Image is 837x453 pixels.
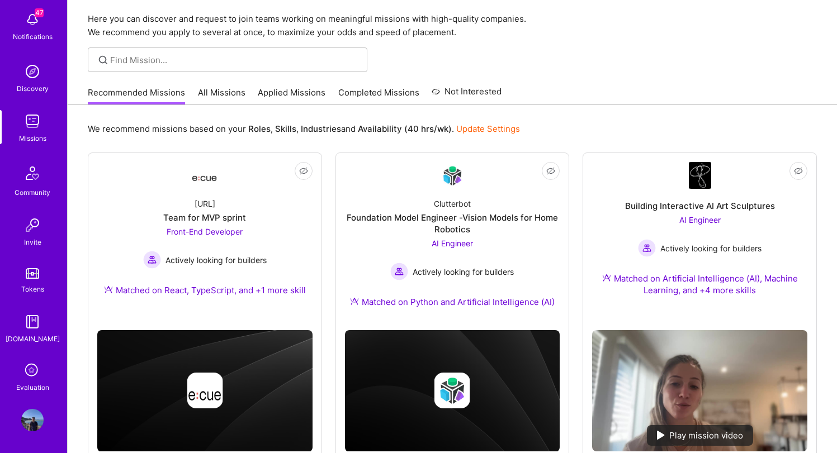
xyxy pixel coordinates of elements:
[97,54,110,66] i: icon SearchGrey
[592,273,807,296] div: Matched on Artificial Intelligence (AI), Machine Learning, and +4 more skills
[660,242,762,254] span: Actively looking for builders
[21,283,44,295] div: Tokens
[350,296,555,308] div: Matched on Python and Artificial Intelligence (AI)
[21,60,44,83] img: discovery
[163,212,246,223] div: Team for MVP sprint
[434,373,470,408] img: Company logo
[638,239,656,257] img: Actively looking for builders
[187,373,223,408] img: Company logo
[275,123,296,134] b: Skills
[97,162,313,309] a: Company Logo[URL]Team for MVP sprintFront-End Developer Actively looking for buildersActively loo...
[104,284,306,296] div: Matched on React, TypeScript, and +1 more skill
[195,198,215,209] div: [URL]
[432,85,502,105] a: Not Interested
[625,200,775,212] div: Building Interactive AI Art Sculptures
[21,8,44,31] img: bell
[6,333,60,345] div: [DOMAIN_NAME]
[26,268,39,279] img: tokens
[16,382,49,393] div: Evaluation
[350,297,359,306] img: Ateam Purple Icon
[592,162,807,321] a: Company LogoBuilding Interactive AI Art SculpturesAI Engineer Actively looking for buildersActive...
[143,251,161,269] img: Actively looking for builders
[21,311,44,333] img: guide book
[439,163,466,189] img: Company Logo
[24,236,41,248] div: Invite
[88,123,520,135] p: We recommend missions based on your , , and .
[18,409,46,431] a: User Avatar
[647,425,753,446] div: Play mission video
[21,110,44,132] img: teamwork
[679,215,721,225] span: AI Engineer
[546,166,555,175] i: icon EyeClosed
[299,166,308,175] i: icon EyeClosed
[88,12,817,39] p: Here you can discover and request to join teams working on meaningful missions with high-quality ...
[19,132,46,144] div: Missions
[97,330,313,451] img: cover
[390,263,408,280] img: Actively looking for builders
[794,166,803,175] i: icon EyeClosed
[345,330,560,451] img: cover
[17,83,49,94] div: Discovery
[19,160,46,187] img: Community
[165,254,267,266] span: Actively looking for builders
[167,227,243,236] span: Front-End Developer
[13,31,53,42] div: Notifications
[592,330,807,451] img: No Mission
[345,212,560,235] div: Foundation Model Engineer -Vision Models for Home Robotics
[22,360,43,382] i: icon SelectionTeam
[301,123,341,134] b: Industries
[248,123,271,134] b: Roles
[104,285,113,294] img: Ateam Purple Icon
[602,273,611,282] img: Ateam Purple Icon
[434,198,471,209] div: Clutterbot
[110,54,359,66] input: Find Mission...
[21,214,44,236] img: Invite
[413,266,514,278] span: Actively looking for builders
[657,431,665,440] img: play
[21,409,44,431] img: User Avatar
[358,123,452,134] b: Availability (40 hrs/wk)
[15,187,50,198] div: Community
[258,87,325,105] a: Applied Missions
[191,165,218,185] img: Company Logo
[88,87,185,105] a: Recommended Missions
[198,87,245,105] a: All Missions
[345,162,560,321] a: Company LogoClutterbotFoundation Model Engineer -Vision Models for Home RoboticsAI Engineer Activ...
[338,87,419,105] a: Completed Missions
[689,162,711,189] img: Company Logo
[35,8,44,17] span: 47
[456,123,520,134] a: Update Settings
[432,239,473,248] span: AI Engineer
